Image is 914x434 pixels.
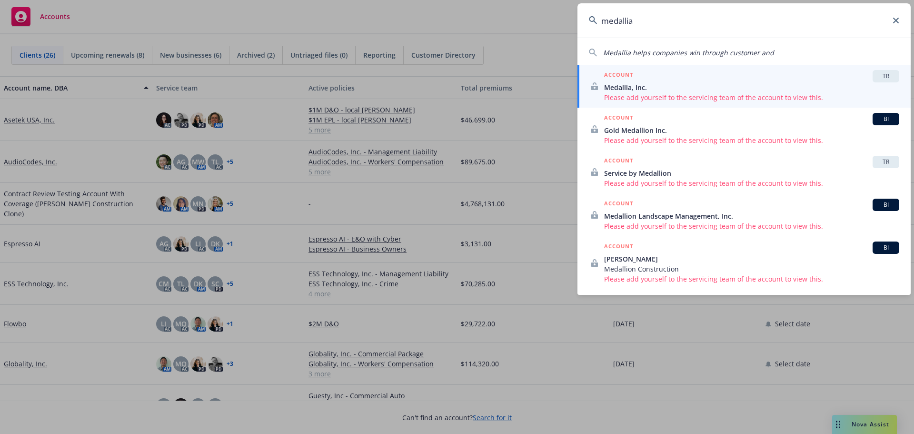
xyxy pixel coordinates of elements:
[603,48,774,57] span: Medallia helps companies win through customer and
[604,199,633,210] h5: ACCOUNT
[604,178,899,188] span: Please add yourself to the servicing team of the account to view this.
[604,70,633,81] h5: ACCOUNT
[604,254,899,264] span: [PERSON_NAME]
[604,135,899,145] span: Please add yourself to the servicing team of the account to view this.
[577,108,911,151] a: ACCOUNTBIGold Medallion Inc.Please add yourself to the servicing team of the account to view this.
[604,156,633,167] h5: ACCOUNT
[577,236,911,289] a: ACCOUNTBI[PERSON_NAME]Medallion ConstructionPlease add yourself to the servicing team of the acco...
[604,274,899,284] span: Please add yourself to the servicing team of the account to view this.
[577,3,911,38] input: Search...
[876,72,895,81] span: TR
[577,151,911,193] a: ACCOUNTTRService by MedallionPlease add yourself to the servicing team of the account to view this.
[604,82,899,92] span: Medallia, Inc.
[604,221,899,231] span: Please add yourself to the servicing team of the account to view this.
[876,158,895,166] span: TR
[604,125,899,135] span: Gold Medallion Inc.
[876,115,895,123] span: BI
[604,168,899,178] span: Service by Medallion
[876,201,895,209] span: BI
[604,113,633,124] h5: ACCOUNT
[876,243,895,252] span: BI
[577,193,911,236] a: ACCOUNTBIMedallion Landscape Management, Inc.Please add yourself to the servicing team of the acc...
[577,65,911,108] a: ACCOUNTTRMedallia, Inc.Please add yourself to the servicing team of the account to view this.
[604,211,899,221] span: Medallion Landscape Management, Inc.
[604,242,633,253] h5: ACCOUNT
[604,264,899,274] span: Medallion Construction
[604,92,899,102] span: Please add yourself to the servicing team of the account to view this.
